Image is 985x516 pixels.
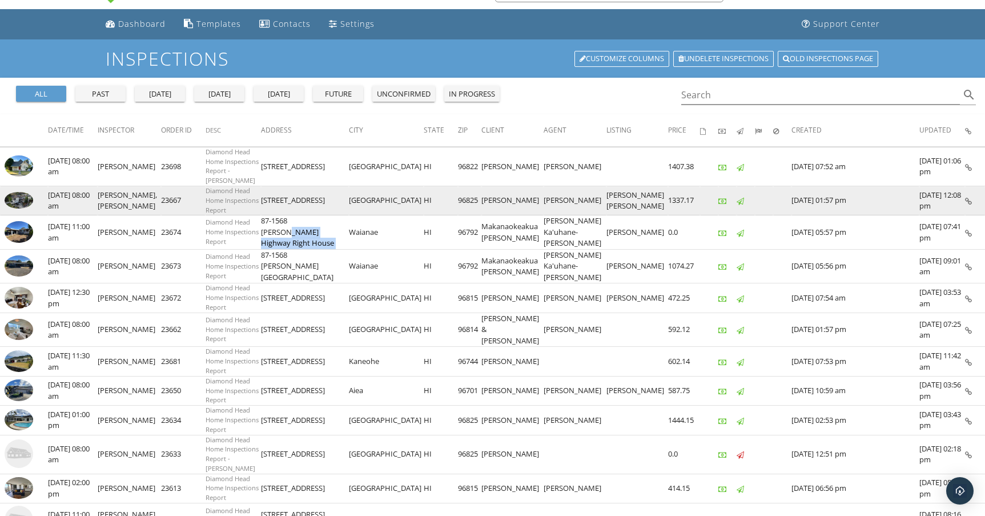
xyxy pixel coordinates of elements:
td: 96815 [458,474,481,503]
td: 87-1568 [PERSON_NAME][GEOGRAPHIC_DATA] [261,249,349,283]
td: [DATE] 06:56 pm [791,474,919,503]
td: [DATE] 07:52 am [791,147,919,186]
span: Diamond Head Home Inspections Report [206,283,259,311]
td: [PERSON_NAME] [98,147,161,186]
td: [DATE] 11:30 am [48,347,98,376]
td: 602.14 [668,347,700,376]
span: City [349,125,363,135]
td: [STREET_ADDRESS] [261,186,349,215]
img: 9316929%2Fcover_photos%2FDUTkDtm1xpQrDHu0Bj7L%2Fsmall.jpeg [5,221,33,243]
td: [DATE] 07:25 am [919,313,965,347]
div: in progress [449,89,495,100]
td: [GEOGRAPHIC_DATA] [349,435,424,474]
td: HI [424,215,458,250]
img: house-placeholder-square-ca63347ab8c70e15b013bc22427d3df0f7f082c62ce06d78aee8ec4e70df452f.jpg [5,439,33,468]
td: 1444.15 [668,406,700,435]
td: [PERSON_NAME] [481,283,544,313]
img: 9305429%2Fcover_photos%2F37T4r2PnOD3cY4mdQWUF%2Fsmall.jpeg [5,192,33,208]
td: [STREET_ADDRESS] [261,347,349,376]
td: [STREET_ADDRESS] [261,147,349,186]
td: [DATE] 05:57 pm [791,215,919,250]
td: [PERSON_NAME] [98,347,161,376]
th: Submitted: Not sorted. [755,114,773,146]
td: [DATE] 01:00 pm [48,406,98,435]
th: Updated: Not sorted. [919,114,965,146]
td: [PERSON_NAME] [98,376,161,405]
td: [PERSON_NAME] [544,186,606,215]
td: 1407.38 [668,147,700,186]
img: 9316924%2Fcover_photos%2FqyjUxVlDjW3tCO1s55z0%2Fsmall.jpeg [5,255,33,277]
div: Templates [196,18,241,29]
td: 96825 [458,406,481,435]
td: [PERSON_NAME] Ka'uhane-[PERSON_NAME] [544,249,606,283]
td: Waianae [349,215,424,250]
span: Listing [606,125,632,135]
td: 23667 [161,186,206,215]
td: [DATE] 11:42 am [919,347,965,376]
span: Address [261,125,292,135]
td: [PERSON_NAME] & [PERSON_NAME] [481,313,544,347]
td: [DATE] 11:00 am [48,215,98,250]
div: past [80,89,121,100]
div: unconfirmed [377,89,431,100]
span: Diamond Head Home Inspections Report [206,474,259,502]
td: HI [424,147,458,186]
td: [DATE] 07:53 pm [791,347,919,376]
td: 0.0 [668,435,700,474]
span: Diamond Head Home Inspections Report - [PERSON_NAME] [206,147,259,185]
td: [PERSON_NAME] [98,435,161,474]
td: [DATE] 05:56 pm [791,249,919,283]
button: [DATE] [135,86,185,102]
td: [DATE] 03:53 am [919,283,965,313]
td: 23674 [161,215,206,250]
td: 23673 [161,249,206,283]
img: 9290430%2Fcover_photos%2F6SyeM2Zh8RyJtEZiyigU%2Fsmall.jpeg [5,379,33,401]
div: all [21,89,62,100]
th: Agent: Not sorted. [544,114,606,146]
td: 96792 [458,215,481,250]
th: Desc: Not sorted. [206,114,261,146]
td: [DATE] 08:00 am [48,249,98,283]
span: Diamond Head Home Inspections Report [206,186,259,214]
td: [STREET_ADDRESS] [261,313,349,347]
td: [PERSON_NAME] [98,283,161,313]
span: Desc [206,126,221,134]
button: unconfirmed [372,86,435,102]
th: Order ID: Not sorted. [161,114,206,146]
a: Old inspections page [778,51,878,67]
td: [PERSON_NAME], [PERSON_NAME] [98,186,161,215]
div: Dashboard [118,18,166,29]
a: Contacts [255,14,315,35]
td: [DATE] 03:56 pm [919,376,965,405]
td: [PERSON_NAME] [PERSON_NAME] [606,186,668,215]
td: [GEOGRAPHIC_DATA] [349,147,424,186]
td: [DATE] 03:43 pm [919,406,965,435]
a: Customize Columns [574,51,669,67]
td: [DATE] 07:54 am [791,283,919,313]
td: HI [424,249,458,283]
a: Support Center [797,14,885,35]
td: 96701 [458,376,481,405]
a: Settings [324,14,379,35]
div: Open Intercom Messenger [946,477,974,505]
td: HI [424,376,458,405]
td: [PERSON_NAME] [481,147,544,186]
td: [PERSON_NAME] [481,435,544,474]
td: [PERSON_NAME] [544,474,606,503]
a: Undelete inspections [673,51,774,67]
span: Date/Time [48,125,84,135]
td: 23662 [161,313,206,347]
td: 96792 [458,249,481,283]
td: [PERSON_NAME] [98,215,161,250]
span: Inspector [98,125,134,135]
img: 9317073%2Freports%2Fea2d4039-3b6c-4630-aabf-d32e279ef849%2Fcover_photos%2FS5TfD74fGTaYnlczNAYV%2F... [5,350,33,372]
div: Contacts [273,18,311,29]
td: [DATE] 01:57 pm [791,186,919,215]
td: [PERSON_NAME] [544,376,606,405]
td: [STREET_ADDRESS] [261,283,349,313]
th: Client: Not sorted. [481,114,544,146]
td: [STREET_ADDRESS] [261,376,349,405]
i: search [962,88,976,102]
th: Date/Time: Not sorted. [48,114,98,146]
td: [PERSON_NAME] [481,474,544,503]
